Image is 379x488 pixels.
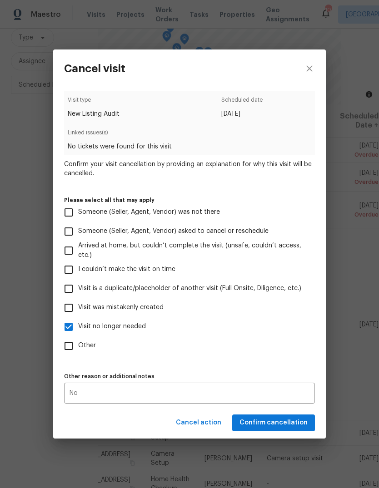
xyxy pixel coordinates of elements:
[232,414,315,431] button: Confirm cancellation
[239,417,308,429] span: Confirm cancellation
[78,341,96,350] span: Other
[78,303,164,312] span: Visit was mistakenly created
[293,49,326,88] button: close
[78,265,175,274] span: I couldn’t make the visit on time
[176,417,221,429] span: Cancel action
[78,284,301,293] span: Visit is a duplicate/placeholder of another visit (Full Onsite, Diligence, etc.)
[64,160,315,178] span: Confirm your visit cancellation by providing an explanation for why this visit will be cancelled.
[68,128,311,142] span: Linked issues(s)
[64,374,315,379] label: Other reason or additional notes
[68,142,311,151] span: No tickets were found for this visit
[172,414,225,431] button: Cancel action
[221,109,263,118] span: [DATE]
[64,62,125,75] h3: Cancel visit
[78,241,308,260] span: Arrived at home, but couldn’t complete the visit (unsafe, couldn’t access, etc.)
[78,322,146,331] span: Visit no longer needed
[68,109,120,118] span: New Listing Audit
[64,197,315,203] label: Please select all that may apply
[68,95,120,109] span: Visit type
[78,227,269,236] span: Someone (Seller, Agent, Vendor) asked to cancel or reschedule
[221,95,263,109] span: Scheduled date
[78,207,220,217] span: Someone (Seller, Agent, Vendor) was not there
